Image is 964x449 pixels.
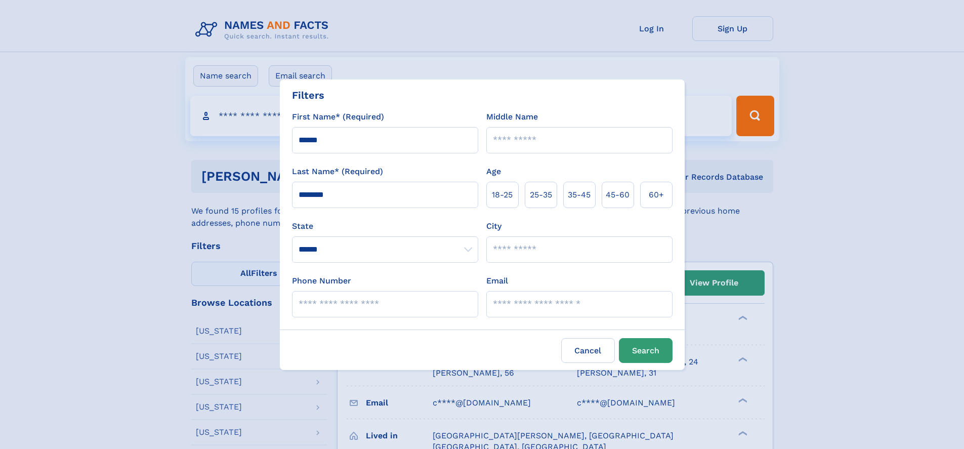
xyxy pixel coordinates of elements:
label: State [292,220,478,232]
label: First Name* (Required) [292,111,384,123]
span: 18‑25 [492,189,513,201]
span: 45‑60 [606,189,630,201]
span: 60+ [649,189,664,201]
label: Last Name* (Required) [292,166,383,178]
label: Email [486,275,508,287]
label: Middle Name [486,111,538,123]
label: Phone Number [292,275,351,287]
label: Cancel [561,338,615,363]
div: Filters [292,88,324,103]
span: 25‑35 [530,189,552,201]
label: Age [486,166,501,178]
label: City [486,220,501,232]
button: Search [619,338,673,363]
span: 35‑45 [568,189,591,201]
